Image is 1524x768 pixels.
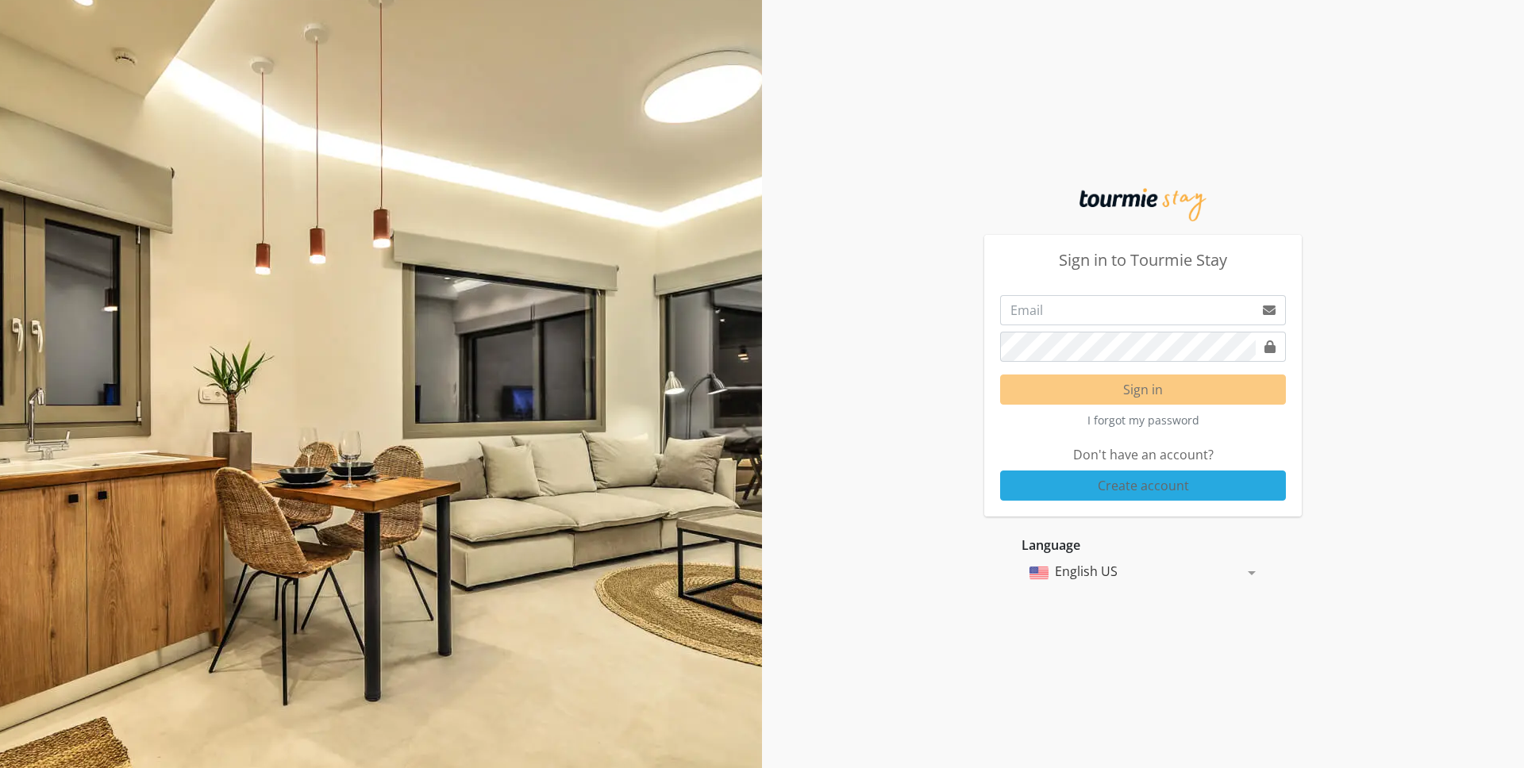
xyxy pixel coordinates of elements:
[1000,295,1254,325] input: Email
[1123,381,1163,398] span: Sign in
[1022,536,1080,554] span: Language
[1000,251,1286,270] h5: Sign in to Tourmie Stay
[1079,188,1206,221] img: TourmieStay
[1080,408,1206,432] a: I forgot my password
[1000,445,1286,464] p: Don't have an account?
[1000,374,1286,405] button: Sign in
[1000,470,1286,501] button: Create account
